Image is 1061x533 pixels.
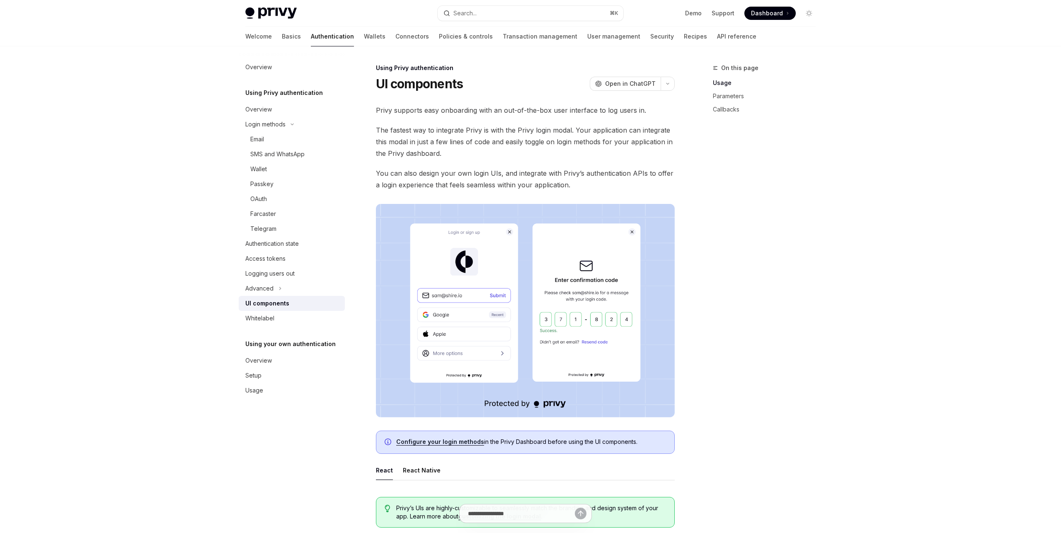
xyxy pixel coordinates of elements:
[245,385,263,395] div: Usage
[503,27,577,46] a: Transaction management
[713,76,822,90] a: Usage
[245,356,272,366] div: Overview
[239,353,345,368] a: Overview
[239,191,345,206] a: OAuth
[239,281,345,296] button: Toggle Advanced section
[245,283,274,293] div: Advanced
[438,6,623,21] button: Open search
[403,460,441,480] div: React Native
[311,27,354,46] a: Authentication
[605,80,656,88] span: Open in ChatGPT
[239,236,345,251] a: Authentication state
[239,383,345,398] a: Usage
[395,27,429,46] a: Connectors
[239,60,345,75] a: Overview
[587,27,640,46] a: User management
[721,63,758,73] span: On this page
[250,209,276,219] div: Farcaster
[239,251,345,266] a: Access tokens
[239,117,345,132] button: Toggle Login methods section
[396,438,484,446] a: Configure your login methods
[239,368,345,383] a: Setup
[650,27,674,46] a: Security
[239,147,345,162] a: SMS and WhatsApp
[376,167,675,191] span: You can also design your own login UIs, and integrate with Privy’s authentication APIs to offer a...
[376,76,463,91] h1: UI components
[250,224,276,234] div: Telegram
[376,64,675,72] div: Using Privy authentication
[239,296,345,311] a: UI components
[684,27,707,46] a: Recipes
[245,27,272,46] a: Welcome
[250,149,305,159] div: SMS and WhatsApp
[590,77,661,91] button: Open in ChatGPT
[364,27,385,46] a: Wallets
[245,62,272,72] div: Overview
[713,103,822,116] a: Callbacks
[802,7,816,20] button: Toggle dark mode
[396,438,666,446] span: in the Privy Dashboard before using the UI components.
[245,119,286,129] div: Login methods
[751,9,783,17] span: Dashboard
[239,206,345,221] a: Farcaster
[376,204,675,417] img: images/Onboard.png
[376,124,675,159] span: The fastest way to integrate Privy is with the Privy login modal. Your application can integrate ...
[245,104,272,114] div: Overview
[245,269,295,279] div: Logging users out
[250,164,267,174] div: Wallet
[744,7,796,20] a: Dashboard
[717,27,756,46] a: API reference
[610,10,618,17] span: ⌘ K
[685,9,702,17] a: Demo
[245,298,289,308] div: UI components
[239,102,345,117] a: Overview
[245,7,297,19] img: light logo
[239,221,345,236] a: Telegram
[245,239,299,249] div: Authentication state
[245,254,286,264] div: Access tokens
[376,104,675,116] span: Privy supports easy onboarding with an out-of-the-box user interface to log users in.
[250,179,274,189] div: Passkey
[250,194,267,204] div: OAuth
[385,439,393,447] svg: Info
[239,311,345,326] a: Whitelabel
[712,9,734,17] a: Support
[245,339,336,349] h5: Using your own authentication
[239,162,345,177] a: Wallet
[439,27,493,46] a: Policies & controls
[239,266,345,281] a: Logging users out
[453,8,477,18] div: Search...
[282,27,301,46] a: Basics
[245,313,274,323] div: Whitelabel
[239,132,345,147] a: Email
[250,134,264,144] div: Email
[376,460,393,480] div: React
[468,504,575,523] input: Ask a question...
[713,90,822,103] a: Parameters
[245,371,262,380] div: Setup
[245,88,323,98] h5: Using Privy authentication
[239,177,345,191] a: Passkey
[575,508,586,519] button: Send message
